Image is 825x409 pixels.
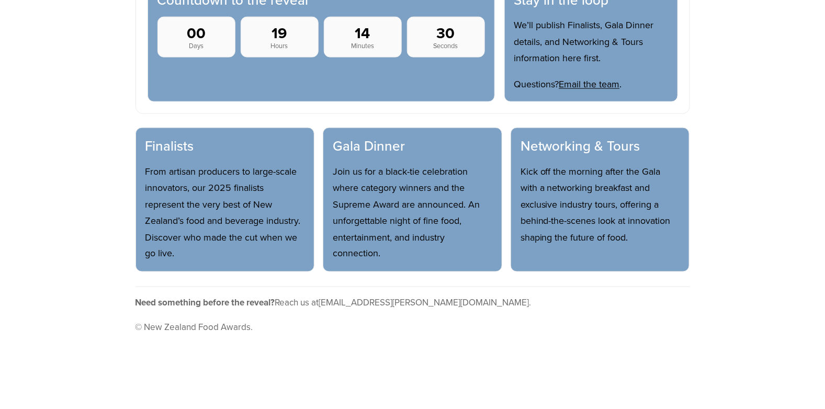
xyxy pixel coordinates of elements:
[413,25,479,42] strong: 30
[521,138,680,155] h3: Networking & Tours
[145,138,305,155] h3: Finalists
[559,77,620,90] a: Email the team
[330,42,396,50] span: Minutes
[135,128,690,272] section: What’s coming
[135,296,690,311] p: Reach us at .
[145,163,305,262] p: From artisan producers to large-scale innovators, our 2025 finalists represent the very best of N...
[246,42,313,50] span: Hours
[246,25,313,42] strong: 19
[135,297,275,309] strong: Need something before the reveal?
[163,25,230,42] strong: 00
[514,17,668,66] p: We’ll publish Finalists, Gala Dinner details, and Networking & Tours information here first.
[521,163,680,246] p: Kick off the morning after the Gala with a networking breakfast and exclusive industry tours, off...
[413,42,479,50] span: Seconds
[514,76,668,93] p: Questions? .
[330,25,396,42] strong: 14
[333,138,492,155] h3: Gala Dinner
[135,320,690,336] p: © New Zealand Food Awards.
[163,42,230,50] span: Days
[319,297,529,309] a: [EMAIL_ADDRESS][PERSON_NAME][DOMAIN_NAME]
[333,163,492,262] p: Join us for a black-tie celebration where category winners and the Supreme Award are announced. A...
